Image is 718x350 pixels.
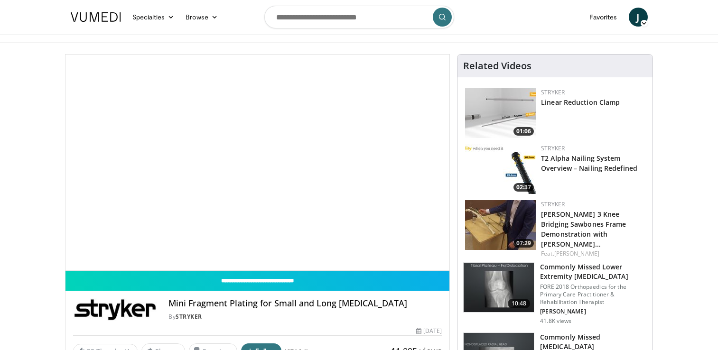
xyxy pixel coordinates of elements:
[540,262,647,281] h3: Commonly Missed Lower Extremity [MEDICAL_DATA]
[168,298,442,309] h4: Mini Fragment Plating for Small and Long [MEDICAL_DATA]
[73,298,158,321] img: Stryker
[180,8,224,27] a: Browse
[513,183,534,192] span: 02:37
[463,262,647,325] a: 10:48 Commonly Missed Lower Extremity [MEDICAL_DATA] FORE 2018 Orthopaedics for the Primary Care ...
[541,210,626,249] a: [PERSON_NAME] 3 Knee Bridging Sawbones Frame Demonstration with [PERSON_NAME]…
[176,313,202,321] a: Stryker
[65,55,450,271] video-js: Video Player
[465,200,536,250] a: 07:29
[541,98,620,107] a: Linear Reduction Clamp
[168,313,442,321] div: By
[541,200,565,208] a: Stryker
[264,6,454,28] input: Search topics, interventions
[464,263,534,312] img: 4aa379b6-386c-4fb5-93ee-de5617843a87.150x105_q85_crop-smart_upscale.jpg
[513,239,534,248] span: 07:29
[629,8,648,27] a: J
[465,88,536,138] img: 76b63d3c-fee4-45c8-83d0-53fa4409adde.150x105_q85_crop-smart_upscale.jpg
[463,60,532,72] h4: Related Videos
[465,144,536,194] img: 408067d5-47f4-40c8-8ba3-556ee257df65.150x105_q85_crop-smart_upscale.jpg
[541,154,637,173] a: T2 Alpha Nailing System Overview – Nailing Redefined
[554,249,599,258] a: [PERSON_NAME]
[541,144,565,152] a: Stryker
[465,88,536,138] a: 01:06
[540,308,647,315] p: [PERSON_NAME]
[465,200,536,250] img: 75b15a3f-bd69-4d56-a773-1f94f33d198b.150x105_q85_crop-smart_upscale.jpg
[540,317,571,325] p: 41.8K views
[508,299,531,308] span: 10:48
[540,283,647,306] p: FORE 2018 Orthopaedics for the Primary Care Practitioner & Rehabilitation Therapist
[513,127,534,136] span: 01:06
[465,144,536,194] a: 02:37
[541,88,565,96] a: Stryker
[416,327,442,335] div: [DATE]
[584,8,623,27] a: Favorites
[71,12,121,22] img: VuMedi Logo
[127,8,180,27] a: Specialties
[541,249,645,258] div: Feat.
